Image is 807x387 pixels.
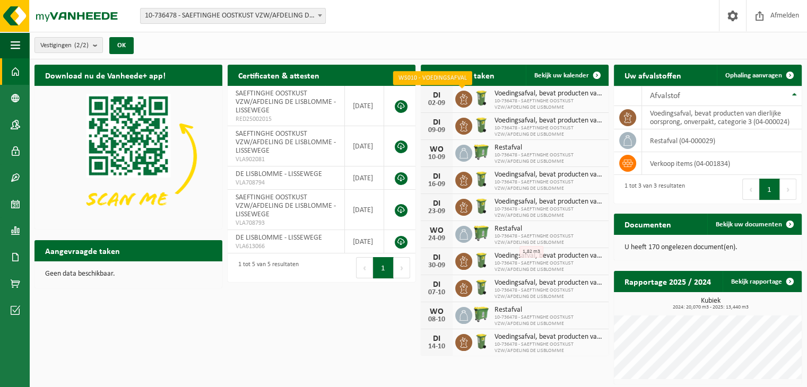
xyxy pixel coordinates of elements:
[642,106,802,129] td: voedingsafval, bevat producten van dierlijke oorsprong, onverpakt, categorie 3 (04-000024)
[472,197,490,215] img: WB-0140-HPE-GN-50
[426,127,447,134] div: 09-09
[707,214,801,235] a: Bekijk uw documenten
[34,37,103,53] button: Vestigingen(2/2)
[472,143,490,161] img: WB-0770-HPE-GN-50
[74,42,89,49] count: (2/2)
[426,145,447,154] div: WO
[619,305,802,310] span: 2024: 20,070 m3 - 2025: 13,440 m3
[236,219,336,227] span: VLA708793
[109,37,134,54] button: OK
[494,117,603,125] span: Voedingsafval, bevat producten van dierlijke oorsprong, onverpakt, categorie 3
[614,271,722,292] h2: Rapportage 2025 / 2024
[650,92,680,100] span: Afvalstof
[345,190,384,230] td: [DATE]
[236,170,322,178] span: DE LISBLOMME - LISSEWEGE
[140,8,326,24] span: 10-736478 - SAEFTINGHE OOSTKUST VZW/AFDELING DE LISBLOMME - LISSEWEGE
[34,86,222,227] img: Download de VHEPlus App
[345,230,384,253] td: [DATE]
[725,72,782,79] span: Ophaling aanvragen
[345,126,384,166] td: [DATE]
[472,305,490,323] img: WB-0770-HPE-GN-50
[723,271,801,292] a: Bekijk rapportage
[236,115,336,124] span: RED25002015
[494,314,603,327] span: 10-736478 - SAEFTINGHE OOSTKUST VZW/AFDELING DE LISBLOMME
[345,166,384,190] td: [DATE]
[236,193,336,218] span: SAEFTINGHE OOSTKUST VZW/AFDELING DE LISBLOMME - LISSEWEGE
[494,171,603,179] span: Voedingsafval, bevat producten van dierlijke oorsprong, onverpakt, categorie 3
[494,225,603,233] span: Restafval
[236,90,336,115] span: SAEFTINGHE OOSTKUST VZW/AFDELING DE LISBLOMME - LISSEWEGE
[236,234,322,242] span: DE LISBLOMME - LISSEWEGE
[228,65,330,85] h2: Certificaten & attesten
[141,8,325,23] span: 10-736478 - SAEFTINGHE OOSTKUST VZW/AFDELING DE LISBLOMME - LISSEWEGE
[426,226,447,235] div: WO
[472,170,490,188] img: WB-0140-HPE-GN-50
[394,257,410,278] button: Next
[426,208,447,215] div: 23-09
[494,341,603,354] span: 10-736478 - SAEFTINGHE OOSTKUST VZW/AFDELING DE LISBLOMME
[494,333,603,341] span: Voedingsafval, bevat producten van dierlijke oorsprong, onverpakt, categorie 3
[717,65,801,86] a: Ophaling aanvragen
[759,179,780,200] button: 1
[426,118,447,127] div: DI
[624,244,791,251] p: U heeft 170 ongelezen document(en).
[534,72,589,79] span: Bekijk uw kalender
[426,154,447,161] div: 10-09
[236,130,336,155] span: SAEFTINGHE OOSTKUST VZW/AFDELING DE LISBLOMME - LISSEWEGE
[494,279,603,287] span: Voedingsafval, bevat producten van dierlijke oorsprong, onverpakt, categorie 3
[426,280,447,289] div: DI
[642,152,802,175] td: verkoop items (04-001834)
[494,306,603,314] span: Restafval
[494,179,603,192] span: 10-736478 - SAEFTINGHE OOSTKUST VZW/AFDELING DE LISBLOMME
[40,38,89,54] span: Vestigingen
[426,335,447,343] div: DI
[742,179,759,200] button: Previous
[426,316,447,323] div: 08-10
[426,199,447,208] div: DI
[233,256,299,279] div: 1 tot 5 van 5 resultaten
[34,240,131,261] h2: Aangevraagde taken
[426,262,447,269] div: 30-09
[494,287,603,300] span: 10-736478 - SAEFTINGHE OOSTKUST VZW/AFDELING DE LISBLOMME
[426,172,447,181] div: DI
[236,242,336,251] span: VLA613066
[619,297,802,310] h3: Kubiek
[356,257,373,278] button: Previous
[716,221,782,228] span: Bekijk uw documenten
[526,65,608,86] a: Bekijk uw kalender
[494,198,603,206] span: Voedingsafval, bevat producten van dierlijke oorsprong, onverpakt, categorie 3
[426,91,447,100] div: DI
[45,270,212,278] p: Geen data beschikbaar.
[494,206,603,219] span: 10-736478 - SAEFTINGHE OOSTKUST VZW/AFDELING DE LISBLOMME
[472,224,490,242] img: WB-0770-HPE-GN-50
[236,155,336,164] span: VLA902081
[426,181,447,188] div: 16-09
[642,129,802,152] td: restafval (04-000029)
[472,116,490,134] img: WB-0140-HPE-GN-50
[345,86,384,126] td: [DATE]
[494,260,603,273] span: 10-736478 - SAEFTINGHE OOSTKUST VZW/AFDELING DE LISBLOMME
[426,253,447,262] div: DI
[472,278,490,296] img: WB-0140-HPE-GN-50
[472,89,490,107] img: WB-0140-HPE-GN-50
[614,214,682,234] h2: Documenten
[472,332,490,350] img: WB-0140-HPE-GN-50
[780,179,796,200] button: Next
[426,289,447,296] div: 07-10
[494,125,603,138] span: 10-736478 - SAEFTINGHE OOSTKUST VZW/AFDELING DE LISBLOMME
[426,100,447,107] div: 02-09
[619,178,685,201] div: 1 tot 3 van 3 resultaten
[494,233,603,246] span: 10-736478 - SAEFTINGHE OOSTKUST VZW/AFDELING DE LISBLOMME
[494,144,603,152] span: Restafval
[494,98,603,111] span: 10-736478 - SAEFTINGHE OOSTKUST VZW/AFDELING DE LISBLOMME
[426,307,447,316] div: WO
[421,65,505,85] h2: Ingeplande taken
[494,152,603,165] span: 10-736478 - SAEFTINGHE OOSTKUST VZW/AFDELING DE LISBLOMME
[614,65,692,85] h2: Uw afvalstoffen
[472,251,490,269] img: WB-0140-HPE-GN-50
[494,252,603,260] span: Voedingsafval, bevat producten van dierlijke oorsprong, onverpakt, categorie 3
[373,257,394,278] button: 1
[426,235,447,242] div: 24-09
[494,90,603,98] span: Voedingsafval, bevat producten van dierlijke oorsprong, onverpakt, categorie 3
[426,343,447,350] div: 14-10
